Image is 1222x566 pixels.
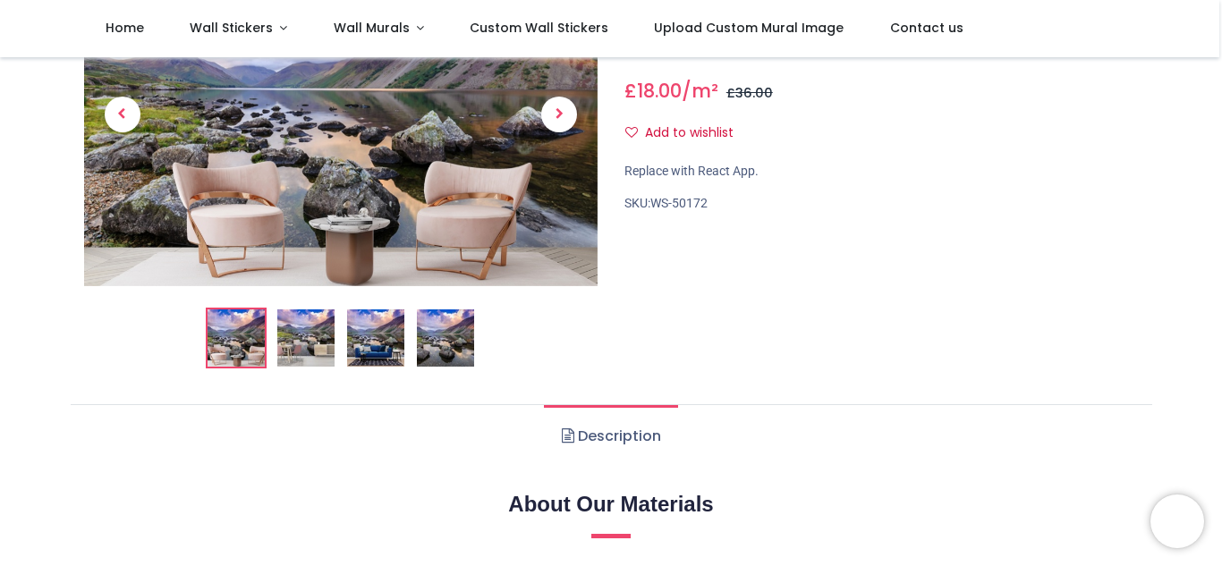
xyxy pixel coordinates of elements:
[84,489,1139,520] h2: About Our Materials
[105,97,140,132] span: Previous
[347,309,404,367] img: WS-50172-03
[106,19,144,37] span: Home
[208,309,265,367] img: Mountain Landscape Lake District Cumbria Wall Mural Wallpaper
[470,19,608,37] span: Custom Wall Stickers
[417,309,474,367] img: WS-50172-04
[190,19,273,37] span: Wall Stickers
[735,84,773,102] span: 36.00
[334,19,410,37] span: Wall Murals
[650,196,708,210] span: WS-50172
[624,78,682,104] span: £
[890,19,963,37] span: Contact us
[625,126,638,139] i: Add to wishlist
[544,405,677,468] a: Description
[624,195,1139,213] div: SKU:
[637,78,682,104] span: 18.00
[541,97,577,132] span: Next
[277,309,335,367] img: WS-50172-02
[682,78,718,104] span: /m²
[726,84,773,102] span: £
[624,118,749,148] button: Add to wishlistAdd to wishlist
[1150,494,1204,548] iframe: Brevo live chat
[654,19,844,37] span: Upload Custom Mural Image
[624,163,1139,181] div: Replace with React App.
